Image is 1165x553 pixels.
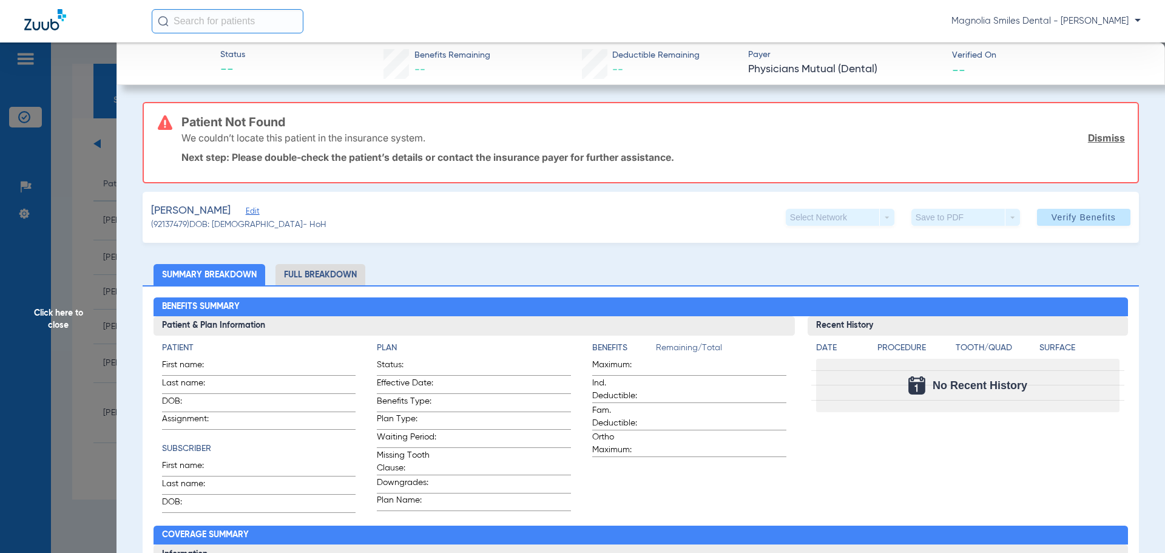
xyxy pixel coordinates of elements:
[151,219,326,231] span: (92137479) DOB: [DEMOGRAPHIC_DATA] - HoH
[656,342,786,359] span: Remaining/Total
[414,64,425,75] span: --
[1104,495,1165,553] iframe: Chat Widget
[154,264,265,285] li: Summary Breakdown
[1052,212,1116,222] span: Verify Benefits
[612,49,700,62] span: Deductible Remaining
[1039,342,1119,355] h4: Surface
[181,151,1125,163] p: Next step: Please double-check the patient’s details or contact the insurance payer for further a...
[956,342,1036,355] h4: Tooth/Quad
[592,404,652,430] span: Fam. Deductible:
[162,395,221,412] span: DOB:
[377,413,436,429] span: Plan Type:
[592,342,656,355] h4: Benefits
[377,342,571,355] h4: Plan
[246,207,257,219] span: Edit
[377,395,436,412] span: Benefits Type:
[592,342,656,359] app-breakdown-title: Benefits
[377,477,436,493] span: Downgrades:
[952,49,1146,62] span: Verified On
[748,62,942,77] span: Physicians Mutual (Dental)
[162,460,221,476] span: First name:
[377,377,436,393] span: Effective Date:
[808,316,1129,336] h3: Recent History
[162,377,221,393] span: Last name:
[377,449,436,475] span: Missing Tooth Clause:
[377,359,436,375] span: Status:
[816,342,867,355] h4: Date
[151,203,231,219] span: [PERSON_NAME]
[1037,209,1130,226] button: Verify Benefits
[181,132,425,144] p: We couldn’t locate this patient in the insurance system.
[162,478,221,494] span: Last name:
[952,63,965,76] span: --
[877,342,951,355] h4: Procedure
[748,49,942,61] span: Payer
[181,116,1125,128] h3: Patient Not Found
[592,359,652,375] span: Maximum:
[220,62,245,79] span: --
[816,342,867,359] app-breakdown-title: Date
[612,64,623,75] span: --
[908,376,925,395] img: Calendar
[152,9,303,33] input: Search for patients
[154,526,1129,545] h2: Coverage Summary
[162,496,221,512] span: DOB:
[24,9,66,30] img: Zuub Logo
[154,316,795,336] h3: Patient & Plan Information
[162,342,356,355] h4: Patient
[877,342,951,359] app-breakdown-title: Procedure
[162,359,221,375] span: First name:
[275,264,365,285] li: Full Breakdown
[162,443,356,455] h4: Subscriber
[162,413,221,429] span: Assignment:
[414,49,490,62] span: Benefits Remaining
[951,15,1141,27] span: Magnolia Smiles Dental - [PERSON_NAME]
[377,431,436,447] span: Waiting Period:
[933,379,1027,392] span: No Recent History
[158,16,169,27] img: Search Icon
[158,115,172,130] img: error-icon
[1039,342,1119,359] app-breakdown-title: Surface
[1088,132,1125,144] a: Dismiss
[220,49,245,61] span: Status
[377,494,436,511] span: Plan Name:
[956,342,1036,359] app-breakdown-title: Tooth/Quad
[154,297,1129,317] h2: Benefits Summary
[592,377,652,402] span: Ind. Deductible:
[592,431,652,456] span: Ortho Maximum:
